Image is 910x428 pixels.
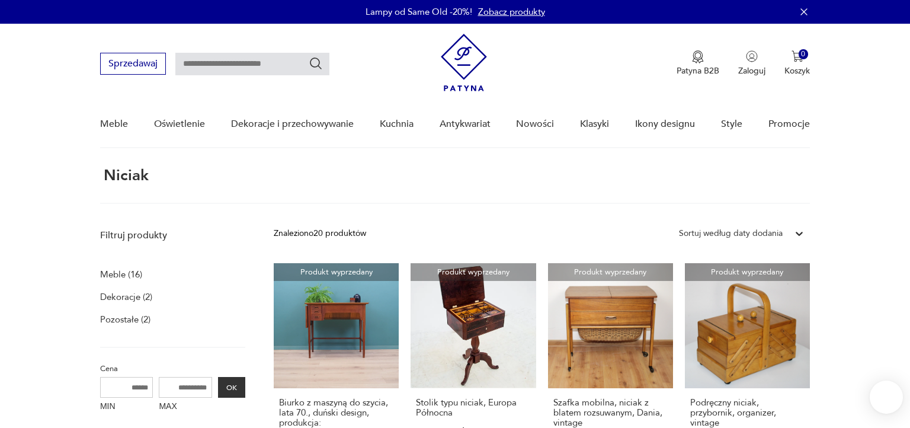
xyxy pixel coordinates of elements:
button: Zaloguj [738,50,765,76]
img: Ikona koszyka [792,50,803,62]
a: Meble [100,101,128,147]
a: Meble (16) [100,266,142,283]
img: Ikona medalu [692,50,704,63]
div: Sortuj według daty dodania [679,227,783,240]
button: Sprzedawaj [100,53,166,75]
h3: Szafka mobilna, niciak z blatem rozsuwanym, Dania, vintage [553,398,668,428]
p: Koszyk [784,65,810,76]
p: Cena [100,362,245,375]
a: Oświetlenie [154,101,205,147]
a: Dekoracje i przechowywanie [231,101,354,147]
div: 0 [799,49,809,59]
a: Ikona medaluPatyna B2B [677,50,719,76]
a: Nowości [516,101,554,147]
h1: niciak [100,167,149,184]
img: Ikonka użytkownika [746,50,758,62]
button: 0Koszyk [784,50,810,76]
a: Dekoracje (2) [100,289,152,305]
label: MAX [159,398,212,417]
a: Style [721,101,742,147]
button: Patyna B2B [677,50,719,76]
button: OK [218,377,245,398]
a: Klasyki [580,101,609,147]
label: MIN [100,398,153,417]
a: Zobacz produkty [478,6,545,18]
img: Patyna - sklep z meblami i dekoracjami vintage [441,34,487,91]
p: Patyna B2B [677,65,719,76]
h3: Podręczny niciak, przybornik, organizer, vintage [690,398,805,428]
a: Promocje [768,101,810,147]
p: Lampy od Same Old -20%! [366,6,472,18]
button: Szukaj [309,56,323,71]
a: Kuchnia [380,101,414,147]
p: Filtruj produkty [100,229,245,242]
a: Antykwariat [440,101,491,147]
iframe: Smartsupp widget button [870,381,903,414]
a: Pozostałe (2) [100,311,150,328]
h3: Stolik typu niciak, Europa Północna [416,398,530,418]
p: Zaloguj [738,65,765,76]
div: Znaleziono 20 produktów [274,227,366,240]
a: Ikony designu [635,101,695,147]
a: Sprzedawaj [100,60,166,69]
